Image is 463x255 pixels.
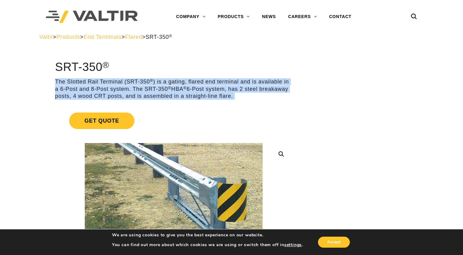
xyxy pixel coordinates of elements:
a: Products [56,34,80,40]
a: Valtir [39,34,53,40]
a: End Terminals [84,34,121,40]
a: CAREERS [282,11,323,23]
a: PRODUCTS [211,11,256,23]
p: We are using cookies to give you the best experience on our website. [112,232,303,238]
button: Accept [318,237,350,248]
sup: ® [168,86,171,90]
sup: ® [183,86,187,90]
a: CONTACT [323,11,357,23]
a: NEWS [256,11,282,23]
p: The Slotted Rail Terminal (SRT-350 ) is a gating, flared end terminal and is available in a 6-Pos... [55,78,292,100]
span: SRT-350 [146,34,172,40]
p: You can find out more about which cookies we are using or switch them off in . [112,242,303,248]
a: COMPANY [170,11,211,23]
h1: SRT-350 [55,61,292,74]
button: settings [284,242,302,248]
a: Get Quote [55,105,292,136]
sup: ® [103,60,109,70]
span: Get Quote [69,113,134,129]
a: Flared [125,34,142,40]
sup: ® [150,78,153,83]
img: Valtir [46,11,138,23]
sup: ® [169,34,172,38]
div: > > > > [39,34,424,41]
